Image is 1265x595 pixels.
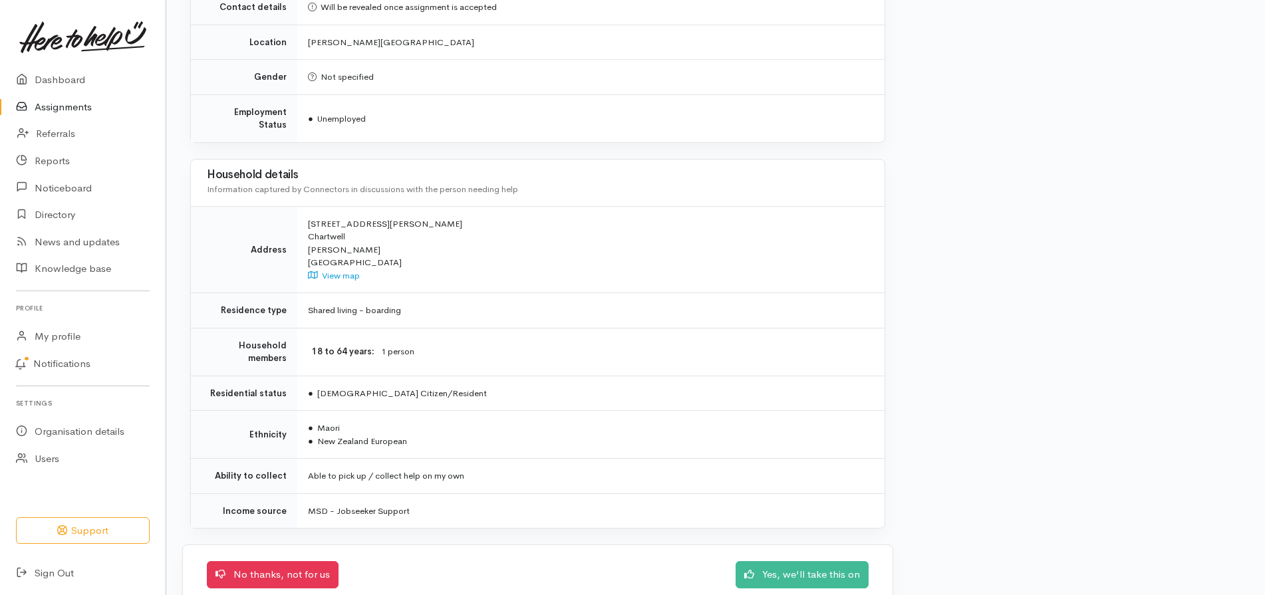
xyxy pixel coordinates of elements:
[308,71,374,82] span: Not specified
[297,25,885,60] td: [PERSON_NAME][GEOGRAPHIC_DATA]
[308,422,313,433] span: ●
[191,328,297,376] td: Household members
[308,113,313,124] span: ●
[207,169,869,181] h3: Household details
[207,561,339,588] a: No thanks, not for us
[191,25,297,60] td: Location
[308,270,360,281] a: View map
[191,376,297,411] td: Residential status
[381,345,869,359] dd: 1 person
[191,459,297,494] td: Ability to collect
[736,561,869,588] a: Yes, we'll take this on
[297,493,885,528] td: MSD - Jobseeker Support
[308,217,869,283] div: [STREET_ADDRESS][PERSON_NAME] Chartwell [PERSON_NAME] [GEOGRAPHIC_DATA]
[308,422,407,447] span: Maori New Zealand European
[297,459,885,494] td: Able to pick up / collect help on my own
[16,394,150,412] h6: Settings
[308,345,374,358] dt: 18 to 64 years
[191,94,297,142] td: Employment Status
[308,435,313,447] span: ●
[16,299,150,317] h6: Profile
[308,388,487,399] span: [DEMOGRAPHIC_DATA] Citizen/Resident
[191,60,297,95] td: Gender
[191,411,297,459] td: Ethnicity
[308,388,313,399] span: ●
[308,113,366,124] span: Unemployed
[191,206,297,293] td: Address
[297,293,885,328] td: Shared living - boarding
[207,183,518,195] span: Information captured by Connectors in discussions with the person needing help
[191,293,297,328] td: Residence type
[16,517,150,544] button: Support
[191,493,297,528] td: Income source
